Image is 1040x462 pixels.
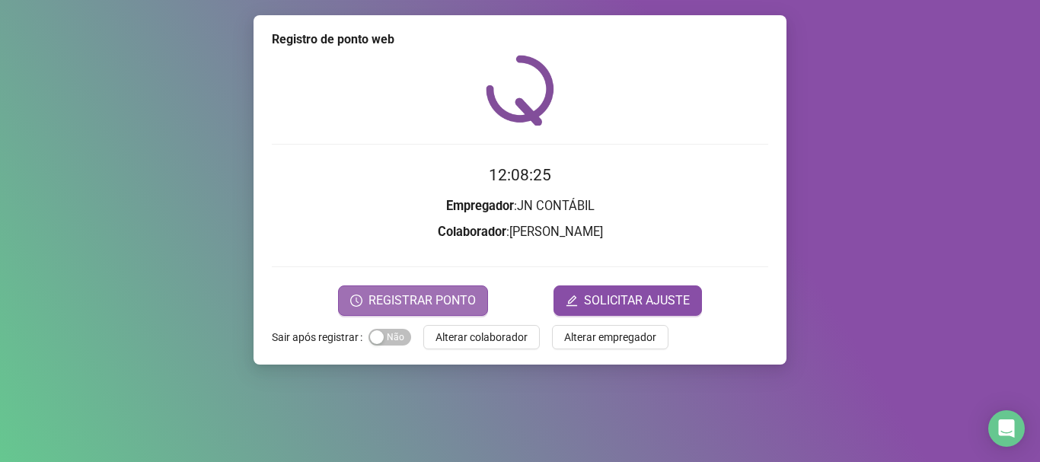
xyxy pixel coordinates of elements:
h3: : [PERSON_NAME] [272,222,768,242]
span: REGISTRAR PONTO [368,292,476,310]
span: Alterar colaborador [435,329,528,346]
button: editSOLICITAR AJUSTE [553,285,702,316]
time: 12:08:25 [489,166,551,184]
span: edit [566,295,578,307]
strong: Colaborador [438,225,506,239]
strong: Empregador [446,199,514,213]
div: Open Intercom Messenger [988,410,1025,447]
span: Alterar empregador [564,329,656,346]
button: Alterar empregador [552,325,668,349]
label: Sair após registrar [272,325,368,349]
span: clock-circle [350,295,362,307]
button: Alterar colaborador [423,325,540,349]
span: SOLICITAR AJUSTE [584,292,690,310]
img: QRPoint [486,55,554,126]
button: REGISTRAR PONTO [338,285,488,316]
div: Registro de ponto web [272,30,768,49]
h3: : JN CONTÁBIL [272,196,768,216]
